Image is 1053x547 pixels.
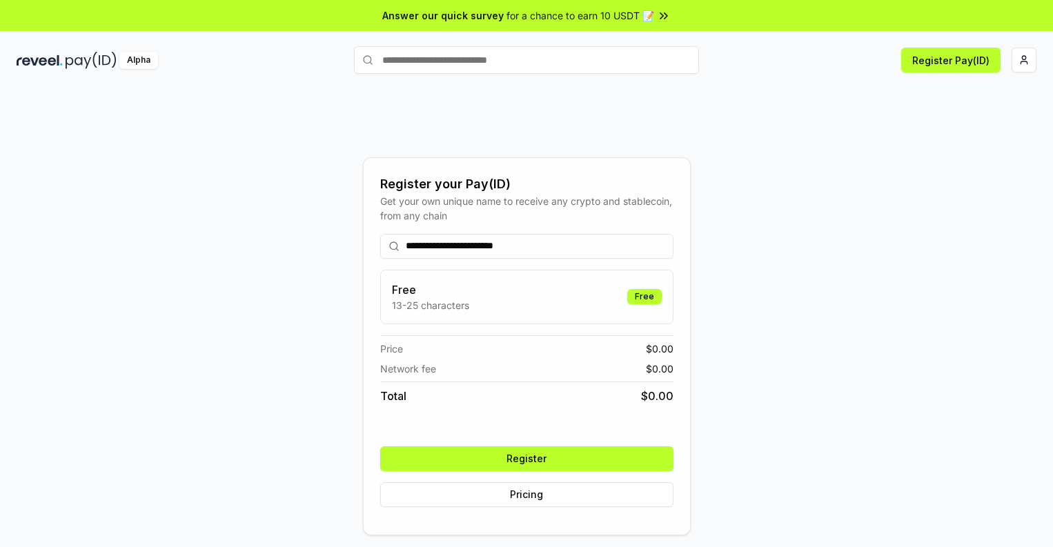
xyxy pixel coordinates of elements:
[646,361,673,376] span: $ 0.00
[380,194,673,223] div: Get your own unique name to receive any crypto and stablecoin, from any chain
[17,52,63,69] img: reveel_dark
[627,289,662,304] div: Free
[392,298,469,312] p: 13-25 characters
[901,48,1001,72] button: Register Pay(ID)
[641,388,673,404] span: $ 0.00
[66,52,117,69] img: pay_id
[380,388,406,404] span: Total
[380,482,673,507] button: Pricing
[646,341,673,356] span: $ 0.00
[506,8,654,23] span: for a chance to earn 10 USDT 📝
[392,281,469,298] h3: Free
[119,52,158,69] div: Alpha
[380,341,403,356] span: Price
[380,361,436,376] span: Network fee
[382,8,504,23] span: Answer our quick survey
[380,175,673,194] div: Register your Pay(ID)
[380,446,673,471] button: Register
